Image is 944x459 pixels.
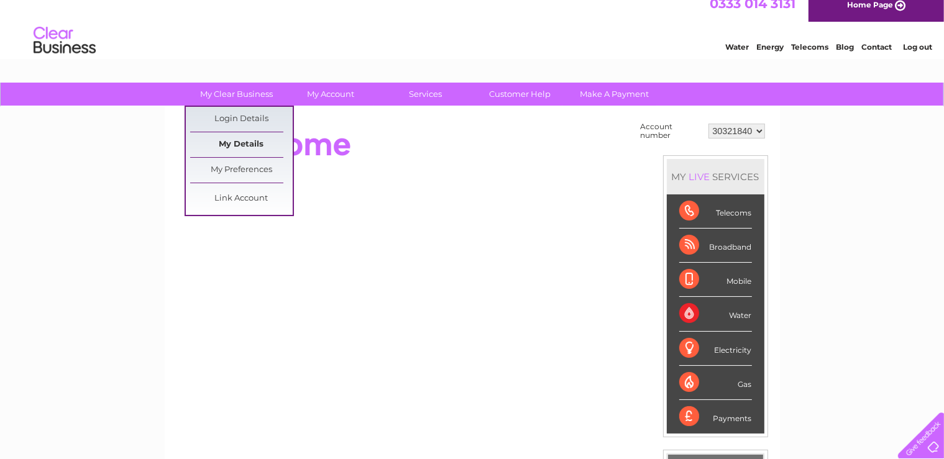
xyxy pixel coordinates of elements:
[190,107,293,132] a: Login Details
[190,158,293,183] a: My Preferences
[190,186,293,211] a: Link Account
[679,194,752,229] div: Telecoms
[861,53,892,62] a: Contact
[836,53,854,62] a: Blog
[791,53,828,62] a: Telecoms
[679,297,752,331] div: Water
[687,171,713,183] div: LIVE
[679,263,752,297] div: Mobile
[679,229,752,263] div: Broadband
[179,7,766,60] div: Clear Business is a trading name of Verastar Limited (registered in [GEOGRAPHIC_DATA] No. 3667643...
[469,83,571,106] a: Customer Help
[280,83,382,106] a: My Account
[679,366,752,400] div: Gas
[638,119,705,143] td: Account number
[33,32,96,70] img: logo.png
[710,6,795,22] a: 0333 014 3131
[667,159,764,194] div: MY SERVICES
[679,400,752,434] div: Payments
[756,53,784,62] a: Energy
[725,53,749,62] a: Water
[903,53,932,62] a: Log out
[679,332,752,366] div: Electricity
[185,83,288,106] a: My Clear Business
[563,83,666,106] a: Make A Payment
[374,83,477,106] a: Services
[190,132,293,157] a: My Details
